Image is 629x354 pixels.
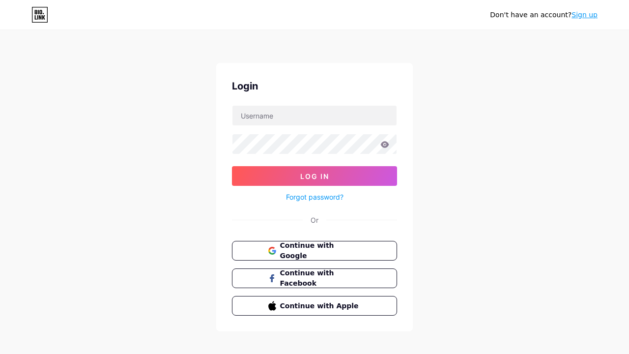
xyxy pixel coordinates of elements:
[490,10,598,20] div: Don't have an account?
[572,11,598,19] a: Sign up
[300,172,329,180] span: Log In
[286,192,343,202] a: Forgot password?
[232,166,397,186] button: Log In
[232,79,397,93] div: Login
[232,296,397,316] button: Continue with Apple
[280,301,361,311] span: Continue with Apple
[232,268,397,288] button: Continue with Facebook
[280,240,361,261] span: Continue with Google
[232,106,397,125] input: Username
[280,268,361,289] span: Continue with Facebook
[311,215,318,225] div: Or
[232,241,397,261] button: Continue with Google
